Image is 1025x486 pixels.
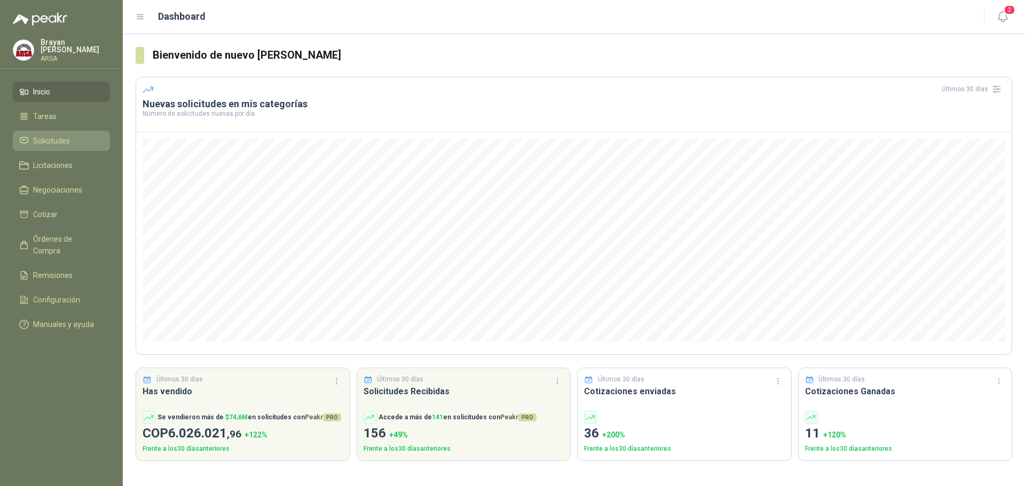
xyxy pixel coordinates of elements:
span: Órdenes de Compra [33,233,100,257]
h3: Cotizaciones enviadas [584,385,785,398]
a: Negociaciones [13,180,110,200]
span: + 120 % [823,431,846,439]
span: Manuales y ayuda [33,318,94,330]
p: Frente a los 30 días anteriores [364,444,564,454]
p: Se vendieron más de en solicitudes con [157,412,341,423]
span: + 200 % [602,431,625,439]
h3: Solicitudes Recibidas [364,385,564,398]
p: COP [143,424,343,444]
img: Logo peakr [13,13,67,26]
p: Últimos 30 días [156,375,203,385]
a: Configuración [13,290,110,310]
p: 156 [364,424,564,444]
a: Inicio [13,82,110,102]
p: Últimos 30 días [377,375,423,385]
span: 6.026.021 [168,426,241,441]
h3: Nuevas solicitudes en mis categorías [143,98,1005,110]
p: Accede a más de en solicitudes con [379,412,537,423]
h3: Bienvenido de nuevo [PERSON_NAME] [153,47,1012,63]
span: PRO [518,413,537,421]
span: Tareas [33,110,57,122]
p: Frente a los 30 días anteriores [805,444,1006,454]
div: Últimos 30 días [942,81,1005,98]
p: Frente a los 30 días anteriores [584,444,785,454]
span: $ 74,6M [225,413,248,421]
a: Solicitudes [13,131,110,151]
p: ARSA [41,55,110,62]
span: PRO [323,413,341,421]
img: Company Logo [13,40,34,60]
span: + 122 % [245,431,267,439]
p: 36 [584,424,785,444]
h1: Dashboard [158,9,206,24]
a: Órdenes de Compra [13,229,110,261]
span: 141 [432,413,443,421]
span: Peakr [305,413,341,421]
span: Inicio [33,86,50,98]
span: Licitaciones [33,160,73,171]
span: Peakr [500,413,537,421]
a: Cotizar [13,204,110,225]
p: Número de solicitudes nuevas por día [143,110,1005,117]
p: Últimos 30 días [598,375,644,385]
p: Frente a los 30 días anteriores [143,444,343,454]
p: Últimos 30 días [818,375,865,385]
span: Cotizar [33,209,58,220]
span: 2 [1004,5,1015,15]
span: Configuración [33,294,80,306]
h3: Cotizaciones Ganadas [805,385,1006,398]
a: Licitaciones [13,155,110,176]
a: Tareas [13,106,110,126]
button: 2 [993,7,1012,27]
h3: Has vendido [143,385,343,398]
p: Brayan [PERSON_NAME] [41,38,110,53]
a: Remisiones [13,265,110,285]
a: Manuales y ayuda [13,314,110,334]
p: 11 [805,424,1006,444]
span: + 49 % [389,431,408,439]
span: ,96 [227,428,241,440]
span: Remisiones [33,269,73,281]
span: Solicitudes [33,135,70,147]
span: Negociaciones [33,184,82,196]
